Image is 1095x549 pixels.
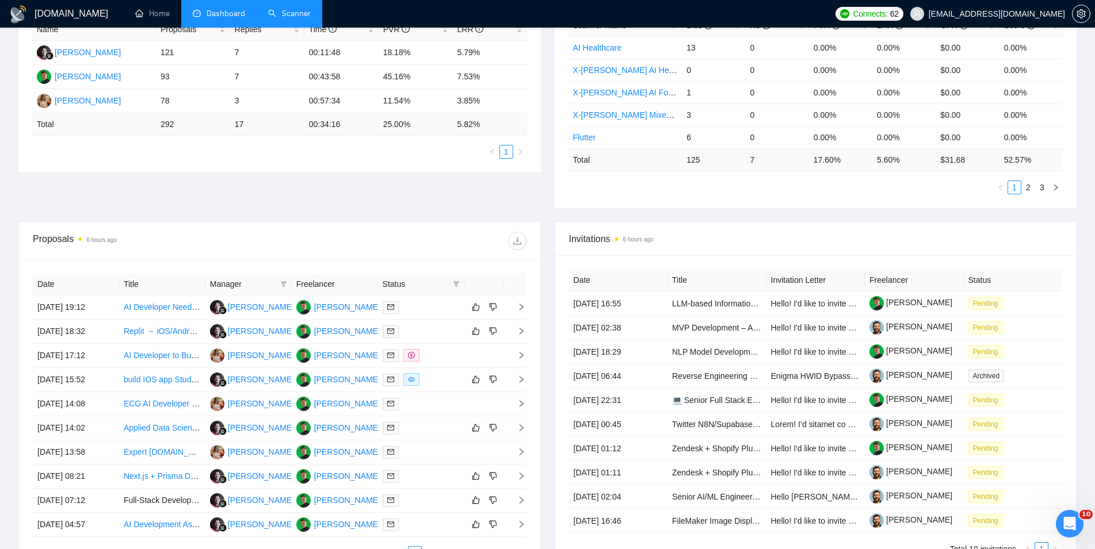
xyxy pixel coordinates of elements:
img: c1CkLHUIwD5Ucvm7oiXNAph9-NOmZLZpbVsUrINqn_V_EzHsJW7P7QxldjUFcJOdWX [869,393,884,407]
span: 10 [1079,510,1093,519]
td: 121 [156,41,230,65]
button: setting [1072,5,1090,23]
span: Time [309,25,337,34]
div: [PERSON_NAME] [314,446,380,458]
td: 00:57:34 [304,89,379,113]
div: [PERSON_NAME] [314,421,380,434]
a: X-[PERSON_NAME] AI Food Delivery, Logistics [573,88,744,97]
a: Expert [DOMAIN_NAME] Developer | No-Code Web App Development [124,447,376,456]
td: 0.00% [999,81,1063,103]
span: Pending [968,418,1003,431]
a: Replit → iOS/Android App Developer (React, Express, Supabase, Expo) [124,327,381,336]
img: MB [296,300,311,314]
div: [PERSON_NAME] [228,518,294,531]
a: Twitter N8N/Supabase Automation [672,420,795,429]
span: LRR [457,25,484,34]
a: LLM-based Information Extraction API (Local Models, Orchestration, Auto-calibration, MLOps) [672,299,1006,308]
li: 1 [1008,181,1021,194]
button: like [469,517,483,531]
a: MB[PERSON_NAME] [296,423,380,432]
td: 0.00% [872,36,936,59]
span: Pending [968,321,1003,334]
a: [PERSON_NAME] [869,322,952,331]
span: mail [387,521,394,528]
td: 78 [156,89,230,113]
img: MB [296,421,311,435]
td: 0.00% [872,81,936,103]
li: 3 [1035,181,1049,194]
span: like [472,423,480,432]
img: c1-JWQDXWEy3CnA6sRtFzzU22paoDq5cZnWyBNc3HWqwvuW0qNnjm1CMP-YmbEEtPC [869,465,884,479]
div: [PERSON_NAME] [314,301,380,313]
div: [PERSON_NAME] [228,494,294,506]
button: dislike [486,373,500,386]
button: right [1049,181,1063,194]
button: left [994,181,1008,194]
span: Pending [968,345,1003,358]
a: Zendesk + Shopify Plus + Google Drive AI Integration (Flat-Rate Project) [672,468,931,477]
img: AV [210,348,224,363]
span: dislike [489,471,497,481]
td: 7 [230,65,304,89]
a: MB[PERSON_NAME] [296,350,380,359]
a: SS[PERSON_NAME] [210,374,294,383]
a: ECG AI Developer for MVP Build [124,399,241,408]
img: MB [296,397,311,411]
img: c1CkLHUIwD5Ucvm7oiXNAph9-NOmZLZpbVsUrINqn_V_EzHsJW7P7QxldjUFcJOdWX [869,296,884,310]
img: gigradar-bm.png [219,306,227,314]
button: dislike [486,517,500,531]
td: 52.57 % [999,148,1063,171]
td: 13 [682,36,745,59]
button: dislike [486,324,500,338]
img: c1-JWQDXWEy3CnA6sRtFzzU22paoDq5cZnWyBNc3HWqwvuW0qNnjm1CMP-YmbEEtPC [869,489,884,504]
img: MB [37,70,51,84]
a: [PERSON_NAME] [869,491,952,500]
td: $0.00 [936,126,999,148]
button: like [469,373,483,386]
span: info-circle [475,25,483,33]
button: dislike [486,469,500,483]
div: [PERSON_NAME] [228,470,294,482]
td: 7 [230,41,304,65]
span: download [509,236,526,245]
span: left [997,184,1004,191]
button: dislike [486,300,500,314]
span: filter [453,281,460,287]
span: dislike [489,302,497,312]
span: mail [387,376,394,383]
a: NLP Model Development for HS Code Classification [672,347,858,356]
a: SS[PERSON_NAME] [210,423,294,432]
div: [PERSON_NAME] [228,397,294,410]
td: 5.60 % [872,148,936,171]
a: 3 [1036,181,1048,194]
span: dashboard [193,9,201,17]
span: Bids [686,21,712,30]
td: $ 31.68 [936,148,999,171]
li: Next Page [1049,181,1063,194]
div: [PERSON_NAME] [228,349,294,362]
td: 6 [682,126,745,148]
span: like [472,302,480,312]
span: mail [387,328,394,335]
img: SS [210,469,224,483]
a: MB[PERSON_NAME] [296,471,380,480]
span: Pending [968,490,1003,503]
span: user [913,10,921,18]
td: Total [32,113,156,136]
img: c1-JWQDXWEy3CnA6sRtFzzU22paoDq5cZnWyBNc3HWqwvuW0qNnjm1CMP-YmbEEtPC [869,320,884,335]
span: PVR [383,25,410,34]
span: right [517,148,524,155]
td: 0.00% [872,126,936,148]
span: dislike [489,496,497,505]
td: 0.00% [999,126,1063,148]
a: MB[PERSON_NAME] [296,495,380,504]
a: MB[PERSON_NAME] [296,447,380,456]
td: 25.00 % [379,113,453,136]
a: MB[PERSON_NAME] [296,519,380,528]
td: $0.00 [936,81,999,103]
a: Pending [968,492,1008,501]
li: 1 [499,145,513,159]
span: PVR [814,21,841,30]
th: Date [569,269,668,291]
a: SS[PERSON_NAME] [210,495,294,504]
